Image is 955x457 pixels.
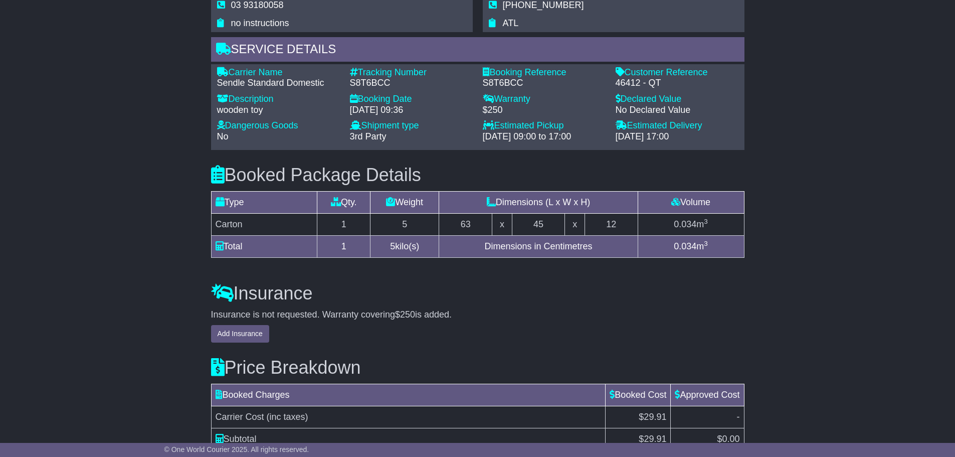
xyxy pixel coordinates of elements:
div: wooden toy [217,105,340,116]
span: 0.034 [674,219,696,229]
td: Booked Charges [211,384,606,406]
div: No Declared Value [616,105,738,116]
sup: 3 [704,240,708,247]
td: kilo(s) [370,235,439,257]
td: 45 [512,213,565,235]
div: [DATE] 17:00 [616,131,738,142]
td: 1 [317,235,370,257]
div: Warranty [483,94,606,105]
span: Carrier Cost [216,412,264,422]
td: Volume [638,191,744,213]
td: m [638,213,744,235]
span: $250 [395,310,415,320]
span: No [217,131,229,141]
div: Carrier Name [217,67,340,78]
td: x [492,213,512,235]
span: 5 [390,241,395,251]
td: Total [211,235,317,257]
td: Dimensions in Centimetres [439,235,638,257]
td: Carton [211,213,317,235]
td: 5 [370,213,439,235]
td: Booked Cost [606,384,671,406]
div: Insurance is not requested. Warranty covering is added. [211,310,744,321]
h3: Price Breakdown [211,358,744,378]
button: Add Insurance [211,325,269,343]
td: 63 [439,213,492,235]
span: $29.91 [639,412,666,422]
div: S8T6BCC [350,78,473,89]
td: Subtotal [211,428,606,450]
span: (inc taxes) [267,412,308,422]
div: Booking Date [350,94,473,105]
div: $250 [483,105,606,116]
div: 46412 - QT [616,78,738,89]
td: Type [211,191,317,213]
td: Approved Cost [671,384,744,406]
span: - [737,412,740,422]
span: 0.00 [722,434,739,444]
div: Booking Reference [483,67,606,78]
td: m [638,235,744,257]
div: Dangerous Goods [217,120,340,131]
div: Shipment type [350,120,473,131]
sup: 3 [704,218,708,225]
span: ATL [503,18,519,28]
div: Service Details [211,37,744,64]
span: no instructions [231,18,289,28]
div: Declared Value [616,94,738,105]
div: S8T6BCC [483,78,606,89]
div: Estimated Pickup [483,120,606,131]
td: Weight [370,191,439,213]
div: Customer Reference [616,67,738,78]
td: $ [606,428,671,450]
div: Description [217,94,340,105]
td: x [565,213,585,235]
div: [DATE] 09:00 to 17:00 [483,131,606,142]
td: Dimensions (L x W x H) [439,191,638,213]
td: 12 [585,213,638,235]
div: [DATE] 09:36 [350,105,473,116]
span: 0.034 [674,241,696,251]
h3: Booked Package Details [211,165,744,185]
div: Tracking Number [350,67,473,78]
div: Estimated Delivery [616,120,738,131]
span: © One World Courier 2025. All rights reserved. [164,445,309,453]
td: 1 [317,213,370,235]
span: 29.91 [644,434,666,444]
div: Sendle Standard Domestic [217,78,340,89]
td: $ [671,428,744,450]
span: 3rd Party [350,131,387,141]
h3: Insurance [211,283,744,303]
td: Qty. [317,191,370,213]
